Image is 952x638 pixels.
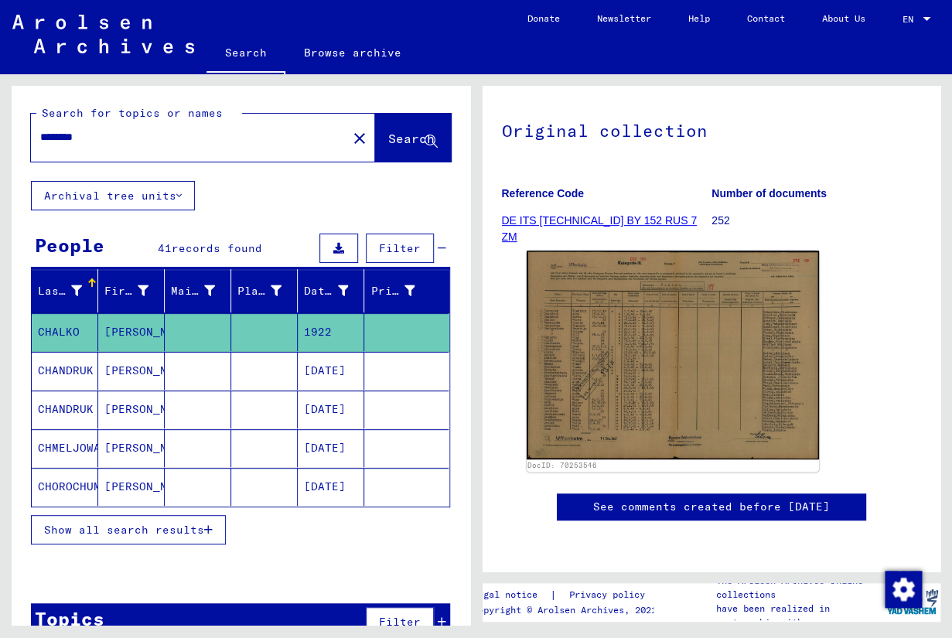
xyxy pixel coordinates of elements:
[903,13,913,25] mat-select-trigger: EN
[104,278,168,303] div: First Name
[32,352,98,390] mat-cell: CHANDRUK
[370,278,434,303] div: Prisoner #
[44,523,204,537] span: Show all search results
[298,269,364,312] mat-header-cell: Date of Birth
[350,129,369,148] mat-icon: close
[98,429,165,467] mat-cell: [PERSON_NAME]
[375,114,451,162] button: Search
[711,213,921,229] p: 252
[172,241,262,255] span: records found
[298,352,364,390] mat-cell: [DATE]
[12,15,194,53] img: Arolsen_neg.svg
[98,391,165,428] mat-cell: [PERSON_NAME]
[298,429,364,467] mat-cell: [DATE]
[502,95,922,163] h1: Original collection
[473,587,550,603] a: Legal notice
[370,283,415,299] div: Prisoner #
[285,34,420,71] a: Browse archive
[366,607,434,636] button: Filter
[885,571,922,608] img: Change consent
[158,241,172,255] span: 41
[206,34,285,74] a: Search
[502,187,585,200] b: Reference Code
[231,269,298,312] mat-header-cell: Place of Birth
[237,278,301,303] div: Place of Birth
[344,122,375,153] button: Clear
[98,269,165,312] mat-header-cell: First Name
[98,313,165,351] mat-cell: [PERSON_NAME]
[364,269,449,312] mat-header-cell: Prisoner #
[32,468,98,506] mat-cell: CHOROCHUM
[35,605,104,633] div: Topics
[716,602,883,629] p: have been realized in partnership with
[38,283,82,299] div: Last Name
[473,587,664,603] div: |
[883,582,941,621] img: yv_logo.png
[557,587,664,603] a: Privacy policy
[388,131,435,146] span: Search
[32,313,98,351] mat-cell: CHALKO
[35,231,104,259] div: People
[527,251,820,459] img: 001.jpg
[31,515,226,544] button: Show all search results
[716,574,883,602] p: The Arolsen Archives online collections
[304,278,367,303] div: Date of Birth
[165,269,231,312] mat-header-cell: Maiden Name
[379,241,421,255] span: Filter
[298,391,364,428] mat-cell: [DATE]
[237,283,282,299] div: Place of Birth
[379,615,421,629] span: Filter
[298,468,364,506] mat-cell: [DATE]
[32,429,98,467] mat-cell: CHMELJOWA
[366,234,434,263] button: Filter
[298,313,364,351] mat-cell: 1922
[304,283,348,299] div: Date of Birth
[711,187,827,200] b: Number of documents
[32,391,98,428] mat-cell: CHANDRUK
[98,352,165,390] mat-cell: [PERSON_NAME]
[884,570,921,607] div: Change consent
[32,269,98,312] mat-header-cell: Last Name
[171,278,234,303] div: Maiden Name
[98,468,165,506] mat-cell: [PERSON_NAME]
[527,461,597,469] a: DocID: 70253546
[593,499,830,515] a: See comments created before [DATE]
[171,283,215,299] div: Maiden Name
[473,603,664,617] p: Copyright © Arolsen Archives, 2021
[42,106,223,120] mat-label: Search for topics or names
[502,214,698,243] a: DE ITS [TECHNICAL_ID] BY 152 RUS 7 ZM
[31,181,195,210] button: Archival tree units
[104,283,148,299] div: First Name
[38,278,101,303] div: Last Name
